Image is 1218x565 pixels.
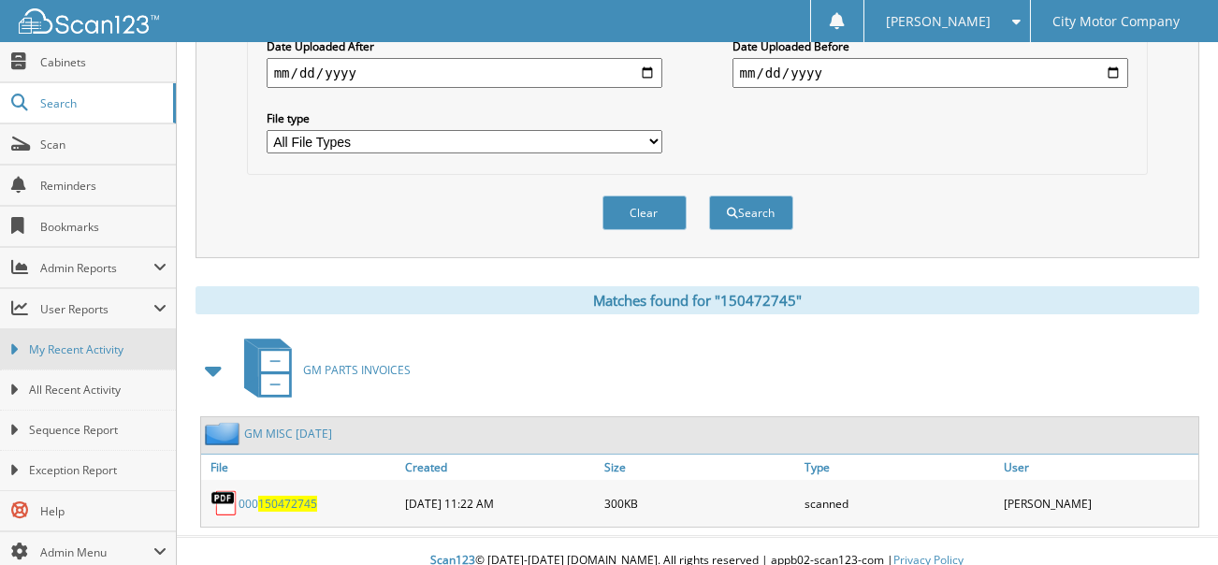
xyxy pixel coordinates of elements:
span: Admin Reports [40,260,153,276]
span: User Reports [40,301,153,317]
button: Clear [602,196,687,230]
input: end [732,58,1129,88]
span: Scan [40,137,167,152]
label: File type [267,110,663,126]
div: [PERSON_NAME] [999,485,1198,522]
img: PDF.png [210,489,239,517]
a: 000150472745 [239,496,317,512]
span: Help [40,503,167,519]
span: All Recent Activity [29,382,167,398]
a: File [201,455,400,480]
a: GM PARTS INVOICES [233,333,411,407]
span: 150472745 [258,496,317,512]
a: GM MISC [DATE] [244,426,332,442]
label: Date Uploaded After [267,38,663,54]
span: Reminders [40,178,167,194]
a: Size [600,455,799,480]
a: Created [400,455,600,480]
span: Admin Menu [40,544,153,560]
a: Type [800,455,999,480]
span: Bookmarks [40,219,167,235]
a: User [999,455,1198,480]
span: City Motor Company [1052,16,1180,27]
img: scan123-logo-white.svg [19,8,159,34]
span: GM PARTS INVOICES [303,362,411,378]
span: [PERSON_NAME] [886,16,991,27]
button: Search [709,196,793,230]
img: folder2.png [205,422,244,445]
span: Sequence Report [29,422,167,439]
label: Date Uploaded Before [732,38,1129,54]
span: Exception Report [29,462,167,479]
span: Search [40,95,164,111]
div: Matches found for "150472745" [196,286,1199,314]
div: scanned [800,485,999,522]
span: My Recent Activity [29,341,167,358]
div: [DATE] 11:22 AM [400,485,600,522]
span: Cabinets [40,54,167,70]
input: start [267,58,663,88]
div: 300KB [600,485,799,522]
